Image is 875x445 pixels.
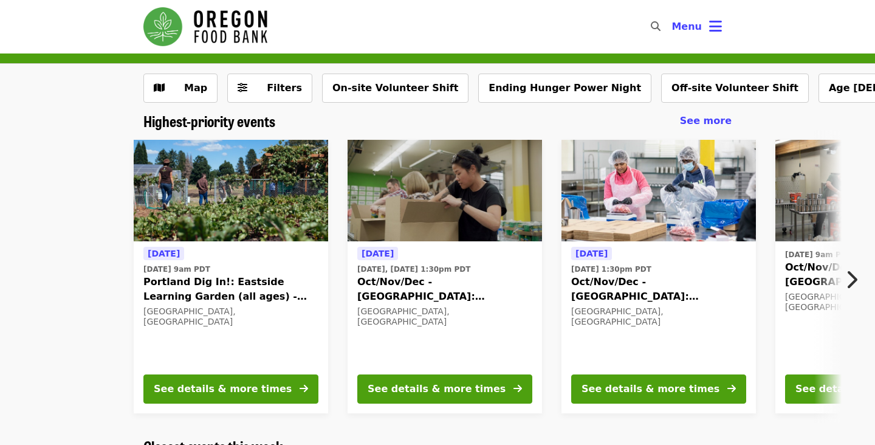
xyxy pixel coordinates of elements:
[322,74,468,103] button: On-site Volunteer Shift
[154,382,292,396] div: See details & more times
[680,115,732,126] span: See more
[571,275,746,304] span: Oct/Nov/Dec - [GEOGRAPHIC_DATA]: Repack/Sort (age [DEMOGRAPHIC_DATA]+)
[571,264,651,275] time: [DATE] 1:30pm PDT
[575,249,608,258] span: [DATE]
[662,12,732,41] button: Toggle account menu
[357,264,470,275] time: [DATE], [DATE] 1:30pm PDT
[357,374,532,404] button: See details & more times
[134,112,741,130] div: Highest-priority events
[561,140,756,242] img: Oct/Nov/Dec - Beaverton: Repack/Sort (age 10+) organized by Oregon Food Bank
[143,306,318,327] div: [GEOGRAPHIC_DATA], [GEOGRAPHIC_DATA]
[357,306,532,327] div: [GEOGRAPHIC_DATA], [GEOGRAPHIC_DATA]
[571,374,746,404] button: See details & more times
[668,12,678,41] input: Search
[651,21,661,32] i: search icon
[835,263,875,297] button: Next item
[143,264,210,275] time: [DATE] 9am PDT
[154,82,165,94] i: map icon
[143,110,275,131] span: Highest-priority events
[148,249,180,258] span: [DATE]
[357,275,532,304] span: Oct/Nov/Dec - [GEOGRAPHIC_DATA]: Repack/Sort (age [DEMOGRAPHIC_DATA]+)
[348,140,542,413] a: See details for "Oct/Nov/Dec - Portland: Repack/Sort (age 8+)"
[143,374,318,404] button: See details & more times
[513,383,522,395] i: arrow-right icon
[267,82,302,94] span: Filters
[143,7,267,46] img: Oregon Food Bank - Home
[134,140,328,242] img: Portland Dig In!: Eastside Learning Garden (all ages) - Aug/Sept/Oct organized by Oregon Food Bank
[680,114,732,128] a: See more
[143,112,275,130] a: Highest-priority events
[582,382,719,396] div: See details & more times
[478,74,651,103] button: Ending Hunger Power Night
[661,74,809,103] button: Off-site Volunteer Shift
[561,140,756,413] a: See details for "Oct/Nov/Dec - Beaverton: Repack/Sort (age 10+)"
[727,383,736,395] i: arrow-right icon
[785,249,852,260] time: [DATE] 9am PDT
[362,249,394,258] span: [DATE]
[134,140,328,413] a: See details for "Portland Dig In!: Eastside Learning Garden (all ages) - Aug/Sept/Oct"
[845,268,857,291] i: chevron-right icon
[143,74,218,103] button: Show map view
[348,140,542,242] img: Oct/Nov/Dec - Portland: Repack/Sort (age 8+) organized by Oregon Food Bank
[184,82,207,94] span: Map
[238,82,247,94] i: sliders-h icon
[571,306,746,327] div: [GEOGRAPHIC_DATA], [GEOGRAPHIC_DATA]
[300,383,308,395] i: arrow-right icon
[227,74,312,103] button: Filters (0 selected)
[368,382,506,396] div: See details & more times
[709,18,722,35] i: bars icon
[143,275,318,304] span: Portland Dig In!: Eastside Learning Garden (all ages) - Aug/Sept/Oct
[671,21,702,32] span: Menu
